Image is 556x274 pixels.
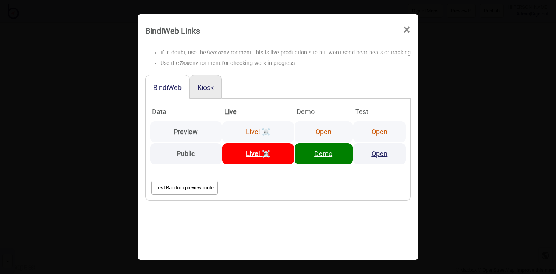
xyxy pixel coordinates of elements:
[315,128,331,136] a: Open
[403,17,411,42] span: ×
[314,150,332,158] a: Demo
[246,150,270,158] a: Live! ☠️
[353,103,406,121] th: Test
[197,84,214,91] button: Kiosk
[179,60,189,67] i: Test
[153,84,182,91] button: BindiWeb
[145,23,200,39] div: BindiWeb Links
[206,50,221,56] i: Demo
[160,48,411,59] li: If in doubt, use the environment, this is live production site but won't send heartbeats or tracking
[151,181,218,195] button: Test Random preview route
[371,128,387,136] a: Open
[150,103,222,121] th: Data
[371,150,387,158] a: Open
[224,108,237,116] strong: Live
[174,128,198,136] strong: Preview
[246,128,270,136] a: Live! ☠️
[160,58,411,69] li: Use the environment for checking work in progress
[295,103,353,121] th: Demo
[177,150,195,158] strong: Public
